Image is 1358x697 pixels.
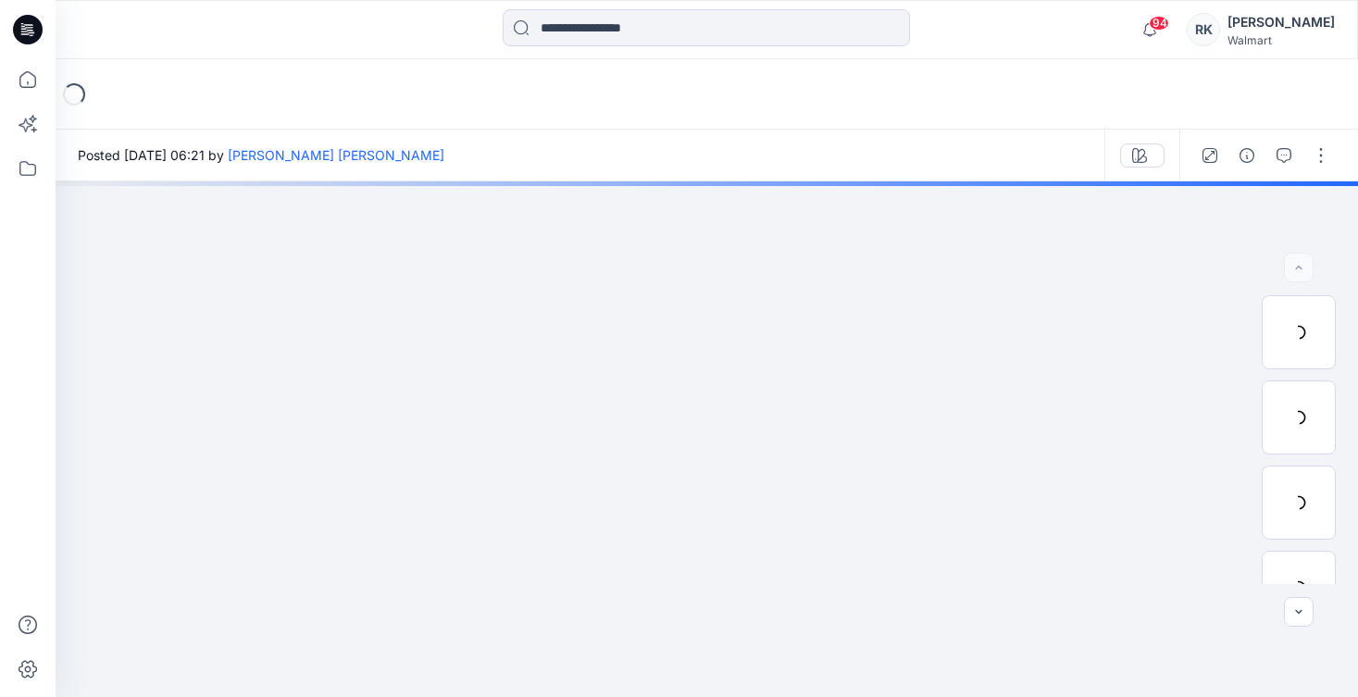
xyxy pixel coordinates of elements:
[1187,13,1220,46] div: RK
[1232,141,1262,170] button: Details
[78,145,444,165] span: Posted [DATE] 06:21 by
[1149,16,1169,31] span: 94
[1227,33,1335,47] div: Walmart
[228,147,444,163] a: [PERSON_NAME] ​[PERSON_NAME]
[1227,11,1335,33] div: [PERSON_NAME]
